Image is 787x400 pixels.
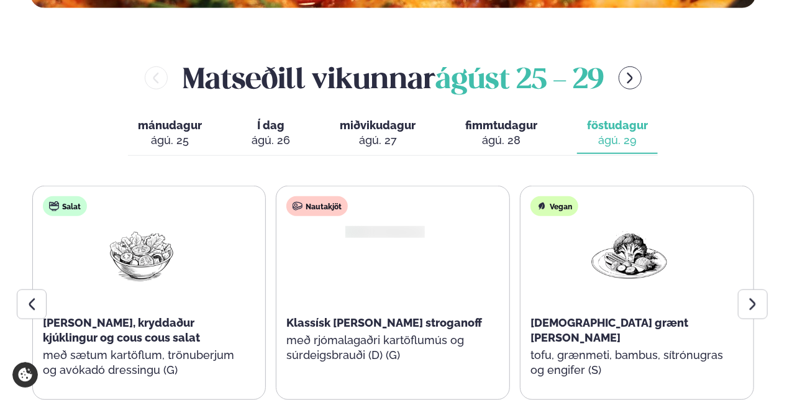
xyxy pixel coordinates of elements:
[435,67,604,94] span: ágúst 25 - 29
[43,316,200,344] span: [PERSON_NAME], kryddaður kjúklingur og cous cous salat
[530,196,578,216] div: Vegan
[145,66,168,89] button: menu-btn-left
[138,133,202,148] div: ágú. 25
[252,118,290,133] span: Í dag
[286,196,348,216] div: Nautakjöt
[128,113,212,154] button: mánudagur ágú. 25
[252,133,290,148] div: ágú. 26
[587,119,648,132] span: föstudagur
[293,201,303,211] img: beef.svg
[530,348,728,378] p: tofu, grænmeti, bambus, sítrónugras og engifer (S)
[530,316,688,344] span: [DEMOGRAPHIC_DATA] grænt [PERSON_NAME]
[577,113,658,154] button: föstudagur ágú. 29
[102,226,181,284] img: Salad.png
[537,201,547,211] img: Vegan.svg
[340,119,416,132] span: miðvikudagur
[589,226,669,284] img: Vegan.png
[340,133,416,148] div: ágú. 27
[138,119,202,132] span: mánudagur
[330,113,425,154] button: miðvikudagur ágú. 27
[286,316,482,329] span: Klassísk [PERSON_NAME] stroganoff
[587,133,648,148] div: ágú. 29
[12,362,38,388] a: Cookie settings
[242,113,300,154] button: Í dag ágú. 26
[183,58,604,98] h2: Matseðill vikunnar
[49,201,59,211] img: salad.svg
[465,133,537,148] div: ágú. 28
[43,196,87,216] div: Salat
[43,348,240,378] p: með sætum kartöflum, trönuberjum og avókadó dressingu (G)
[455,113,547,154] button: fimmtudagur ágú. 28
[338,225,432,239] img: Beef-Meat.png
[465,119,537,132] span: fimmtudagur
[619,66,642,89] button: menu-btn-right
[286,333,484,363] p: með rjómalagaðri kartöflumús og súrdeigsbrauði (D) (G)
